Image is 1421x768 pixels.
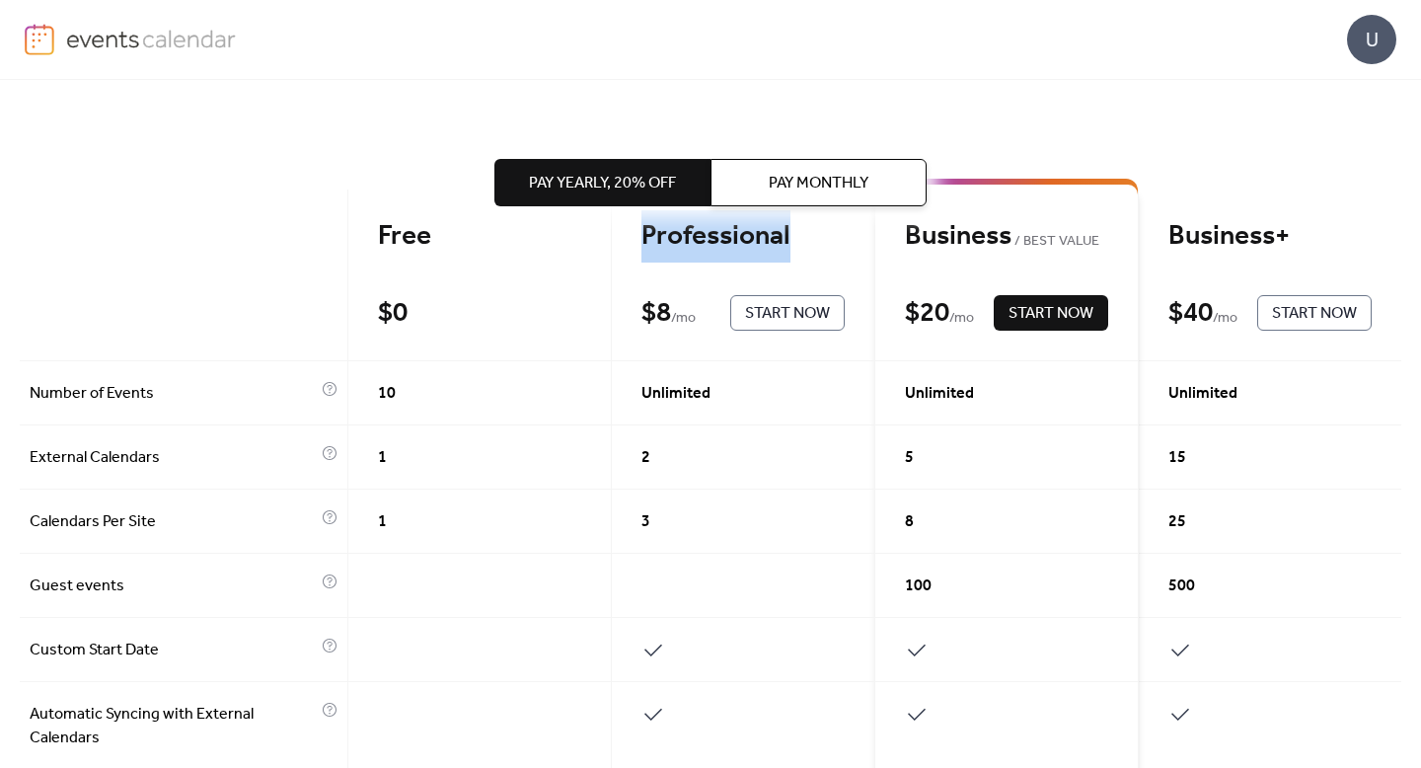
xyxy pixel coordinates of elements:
[905,382,974,406] span: Unlimited
[641,296,671,331] div: $ 8
[671,307,696,331] span: / mo
[905,575,932,598] span: 100
[378,446,387,470] span: 1
[494,159,710,206] button: Pay Yearly, 20% off
[994,295,1108,331] button: Start Now
[1168,382,1237,406] span: Unlimited
[641,382,710,406] span: Unlimited
[1168,446,1186,470] span: 15
[710,159,927,206] button: Pay Monthly
[378,219,581,254] div: Free
[1011,230,1099,254] span: BEST VALUE
[905,219,1108,254] div: Business
[641,446,650,470] span: 2
[905,510,914,534] span: 8
[1009,302,1093,326] span: Start Now
[745,302,830,326] span: Start Now
[30,639,317,662] span: Custom Start Date
[529,172,676,195] span: Pay Yearly, 20% off
[66,24,237,53] img: logo-type
[378,510,387,534] span: 1
[769,172,868,195] span: Pay Monthly
[1257,295,1372,331] button: Start Now
[1272,302,1357,326] span: Start Now
[378,382,396,406] span: 10
[1168,510,1186,534] span: 25
[378,296,408,331] div: $ 0
[1168,575,1195,598] span: 500
[30,510,317,534] span: Calendars Per Site
[1168,219,1372,254] div: Business+
[30,575,317,598] span: Guest events
[905,446,914,470] span: 5
[30,703,317,750] span: Automatic Syncing with External Calendars
[30,382,317,406] span: Number of Events
[1168,296,1213,331] div: $ 40
[30,446,317,470] span: External Calendars
[641,510,650,534] span: 3
[949,307,974,331] span: / mo
[1213,307,1237,331] span: / mo
[25,24,54,55] img: logo
[730,295,845,331] button: Start Now
[1347,15,1396,64] div: U
[905,296,949,331] div: $ 20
